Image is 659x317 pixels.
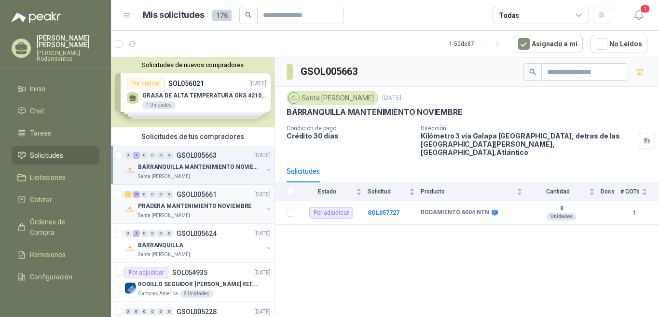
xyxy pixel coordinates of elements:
[149,191,156,198] div: 0
[111,127,275,146] div: Solicitudes de tus compradores
[382,94,401,103] p: [DATE]
[133,308,140,315] div: 0
[449,36,505,52] div: 1 - 50 de 87
[368,188,407,195] span: Solicitud
[12,12,61,23] img: Logo peakr
[12,290,99,308] a: Manuales y ayuda
[245,12,252,18] span: search
[37,50,99,62] p: [PERSON_NAME] Rodamientos
[138,163,258,172] p: BARRANQUILLA MANTENIMIENTO NOVIEMBRE
[30,272,72,282] span: Configuración
[165,152,173,159] div: 0
[141,308,148,315] div: 0
[138,290,178,298] p: Cartones America
[12,268,99,286] a: Configuración
[157,230,165,237] div: 0
[12,102,99,120] a: Chat
[149,308,156,315] div: 0
[620,208,647,218] b: 1
[111,57,275,127] div: Solicitudes de nuevos compradoresPor cotizarSOL056021[DATE] GRASA DE ALTA TEMPERATURA OKS 4210 X ...
[254,190,271,199] p: [DATE]
[368,182,421,201] th: Solicitud
[288,93,299,103] img: Company Logo
[287,132,413,140] p: Crédito 30 días
[124,165,136,177] img: Company Logo
[180,290,213,298] div: 8 Unidades
[30,83,45,94] span: Inicio
[165,230,173,237] div: 0
[12,124,99,142] a: Tareas
[12,213,99,242] a: Órdenes de Compra
[124,243,136,255] img: Company Logo
[124,152,132,159] div: 0
[177,152,217,159] p: GSOL005663
[601,182,620,201] th: Docs
[368,209,399,216] a: SOL057727
[149,152,156,159] div: 0
[421,125,635,132] p: Dirección
[143,8,205,22] h1: Mis solicitudes
[157,191,165,198] div: 0
[141,191,148,198] div: 0
[124,267,168,278] div: Por adjudicar
[165,191,173,198] div: 0
[630,7,647,24] button: 1
[30,194,52,205] span: Cotizar
[529,69,536,75] span: search
[300,188,354,195] span: Estado
[620,188,640,195] span: # COTs
[12,80,99,98] a: Inicio
[421,188,515,195] span: Producto
[124,150,273,180] a: 0 1 0 0 0 0 GSOL005663[DATE] Company LogoBARRANQUILLA MANTENIMIENTO NOVIEMBRESanta [PERSON_NAME]
[12,191,99,209] a: Cotizar
[157,152,165,159] div: 0
[30,150,63,161] span: Solicitudes
[254,151,271,160] p: [DATE]
[133,191,140,198] div: 26
[287,107,463,117] p: BARRANQUILLA MANTENIMIENTO NOVIEMBRE
[12,168,99,187] a: Licitaciones
[513,35,583,53] button: Asignado a mi
[30,249,66,260] span: Remisiones
[37,35,99,48] p: [PERSON_NAME] [PERSON_NAME]
[590,35,647,53] button: No Leídos
[287,125,413,132] p: Condición de pago
[157,308,165,315] div: 0
[177,308,217,315] p: GSOL005228
[300,182,368,201] th: Estado
[138,173,190,180] p: Santa [PERSON_NAME]
[499,10,519,21] div: Todas
[421,132,635,156] p: Kilómetro 3 vía Galapa [GEOGRAPHIC_DATA], detras de las [GEOGRAPHIC_DATA][PERSON_NAME], [GEOGRAPH...
[30,217,90,238] span: Órdenes de Compra
[12,146,99,165] a: Solicitudes
[528,205,595,213] b: 8
[30,172,66,183] span: Licitaciones
[124,230,132,237] div: 0
[177,230,217,237] p: GSOL005624
[620,182,659,201] th: # COTs
[421,182,528,201] th: Producto
[124,191,132,198] div: 1
[141,152,148,159] div: 0
[30,106,44,116] span: Chat
[141,230,148,237] div: 0
[165,308,173,315] div: 0
[124,282,136,294] img: Company Logo
[138,280,258,289] p: RODILLO SEGUIDOR [PERSON_NAME] REF. NATV-17-PPA [PERSON_NAME]
[133,230,140,237] div: 2
[287,91,378,105] div: Santa [PERSON_NAME]
[640,4,650,14] span: 1
[30,128,51,138] span: Tareas
[254,268,271,277] p: [DATE]
[309,207,353,219] div: Por adjudicar
[138,212,190,220] p: Santa [PERSON_NAME]
[254,229,271,238] p: [DATE]
[547,213,577,221] div: Unidades
[287,166,320,177] div: Solicitudes
[138,202,251,211] p: PRADERA MANTENIMIENTO NOVIEMBRE
[528,188,587,195] span: Cantidad
[124,204,136,216] img: Company Logo
[172,269,207,276] p: SOL054935
[301,64,359,79] h3: GSOL005663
